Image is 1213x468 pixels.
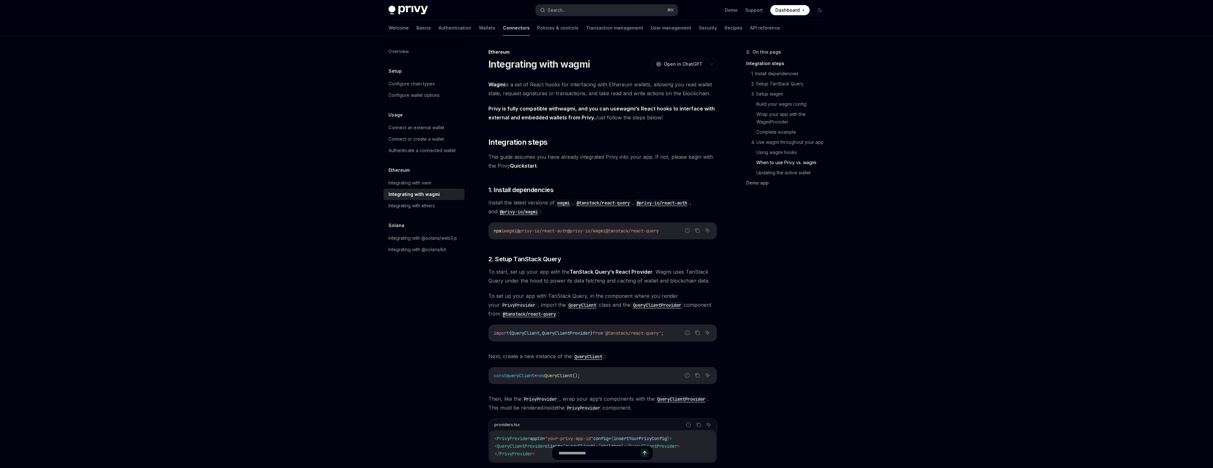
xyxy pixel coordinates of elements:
[542,330,590,336] span: QueryClientProvider
[572,353,605,360] code: QueryClient
[488,198,717,216] span: Install the latest versions of , , , and :
[488,394,717,412] span: Then, like the , wrap your app’s components with the . This must be rendered the component.
[629,443,677,449] span: QueryClientProvider
[705,421,713,429] button: Ask AI
[494,443,497,449] span: <
[746,157,830,168] a: When to use Privy vs. wagmi
[746,58,830,69] a: Integration steps
[655,396,708,402] a: QueryClientProvider
[746,89,830,99] a: 3. Setup wagmi
[746,147,830,157] a: Using wagmi hooks
[500,311,558,317] a: @tanstack/react-query
[775,7,800,13] span: Dashboard
[388,202,435,210] div: Integrating with ethers
[488,352,717,361] span: Next, create a new instance of the :
[619,105,636,112] a: wagmi
[745,7,763,13] a: Support
[601,443,621,449] span: children
[614,436,667,441] span: insertYourPrivyConfig
[383,177,465,189] a: Integrating with viem
[488,291,717,318] span: To set up your app with TanStack Query, in the component where you render your , import the class...
[388,6,428,15] img: dark logo
[510,163,537,169] a: Quickstart
[543,436,545,441] span: =
[488,152,717,170] span: This guide assumes you have already integrated Privy into your app. If not, please begin with the...
[598,443,601,449] span: {
[388,48,409,55] div: Overview
[497,443,545,449] span: QueryClientProvider
[746,79,830,89] a: 2. Setup TanStack Query
[725,7,738,13] a: Demo
[683,226,691,235] button: Report incorrect code
[695,421,703,429] button: Copy the contents from the code block
[555,199,572,206] a: wagmi
[634,199,690,206] a: @privy-io/react-auth
[488,255,561,264] span: 2. Setup TanStack Query
[488,80,717,98] span: is a set of React hooks for interfacing with Ethereum wallets, allowing you read wallet state, re...
[383,232,465,244] a: Integrating with @solana/web3.js
[746,137,830,147] a: 4. Use wagmi throughout your app
[545,373,572,378] span: QueryClient
[539,330,542,336] span: ,
[593,436,609,441] span: config
[388,67,402,75] h5: Setup
[746,127,830,137] a: Complete example
[703,329,712,337] button: Ask AI
[530,436,543,441] span: appId
[388,246,446,253] div: Integrating with @solana/kit
[621,443,624,449] span: }
[567,228,605,234] span: @privy-io/wagmi
[383,90,465,101] a: Configure wallet options
[383,145,465,156] a: Authenticate a connected wallet
[537,20,578,36] a: Policies & controls
[750,20,780,36] a: API reference
[611,436,614,441] span: {
[503,20,530,36] a: Connectors
[572,373,580,378] span: ();
[746,109,830,127] a: Wrap your app with the WagmiProvider
[388,222,404,229] h5: Solana
[703,371,712,379] button: Ask AI
[572,353,605,359] a: QueryClient
[570,269,653,275] a: TanStack Query’s React Provider
[563,443,565,449] span: {
[488,81,505,88] a: Wagmi
[603,330,661,336] span: '@tanstack/react-query'
[596,443,598,449] span: >
[543,404,557,411] em: inside
[640,449,649,458] button: Send message
[593,443,596,449] span: }
[388,166,410,174] h5: Ethereum
[521,396,559,403] code: PrivyProvider
[586,20,643,36] a: Transaction management
[574,199,632,206] code: @tanstack/react-query
[548,6,565,14] div: Search...
[383,133,465,145] a: Connect or create a wallet
[703,226,712,235] button: Ask AI
[488,105,715,121] strong: Privy is fully compatible with , and you can use ’s React hooks to interface with external and em...
[494,436,497,441] span: <
[497,208,540,215] a: @privy-io/wagmi
[388,191,440,198] div: Integrating with wagmi
[388,147,456,154] div: Authenticate a connected wallet
[566,302,599,309] code: QueryClient
[506,373,534,378] span: queryClient
[651,20,691,36] a: User management
[624,443,629,449] span: </
[565,443,593,449] span: queryClient
[497,436,530,441] span: PrivyProvider
[667,436,669,441] span: }
[661,330,664,336] span: ;
[534,373,537,378] span: =
[746,168,830,178] a: Updating the active wallet
[494,330,509,336] span: import
[383,189,465,200] a: Integrating with wagmi
[388,124,444,131] div: Connect an external wallet
[559,105,575,112] a: wagmi
[488,267,717,285] span: To start, set up your app with the . Wagmi uses TanStack Query under the hood to power its data f...
[815,5,825,15] button: Toggle dark mode
[683,371,691,379] button: Report incorrect code
[416,20,431,36] a: Basics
